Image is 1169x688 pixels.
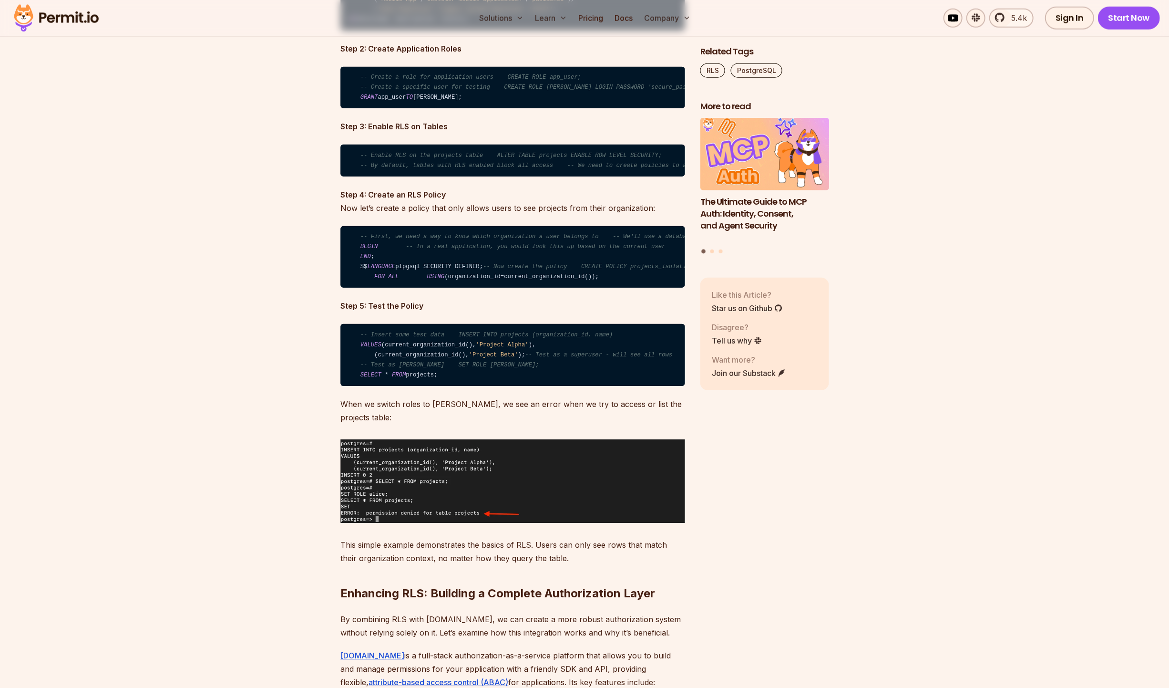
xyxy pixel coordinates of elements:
[388,273,399,280] span: ALL
[10,2,103,34] img: Permit logo
[640,9,694,28] button: Company
[360,332,613,338] span: -- Insert some test data INSERT INTO projects (organization_id, name)
[989,9,1033,28] a: 5.4k
[360,152,662,159] span: -- Enable RLS on the projects table ALTER TABLE projects ENABLE ROW LEVEL SECURITY;
[718,250,722,253] button: Go to slide 3
[360,74,581,81] span: -- Create a role for application users CREATE ROLE app_user;
[574,9,607,28] a: Pricing
[475,9,527,28] button: Solutions
[711,367,786,379] a: Join our Substack
[340,651,404,660] a: [DOMAIN_NAME]
[711,302,782,314] a: Star us on Github
[700,118,829,244] a: The Ultimate Guide to MCP Auth: Identity, Consent, and Agent SecurityThe Ultimate Guide to MCP Au...
[340,324,685,386] code: (current_organization_id(), ), (current_organization_id(), ); projects;
[700,118,829,244] li: 1 of 3
[360,342,381,348] span: VALUES
[340,538,685,565] p: This simple example demonstrates the basics of RLS. Users can only see rows that match their orga...
[392,372,406,378] span: FROM
[700,118,829,255] div: Posts
[501,273,504,280] span: =
[701,250,706,254] button: Go to slide 1
[340,439,685,523] img: image.png
[360,243,378,250] span: BEGIN
[1097,7,1160,30] a: Start Now
[340,301,423,311] strong: Step 5: Test the Policy
[1005,12,1026,24] span: 5.4k
[711,289,782,301] p: Like this Article?
[483,263,760,270] span: -- Now create the policy CREATE POLICY projects_isolation_policy ON projects
[340,190,446,199] strong: Step 4: Create an RLS Policy
[700,101,829,113] h2: More to read
[360,253,371,260] span: END
[476,342,528,348] span: 'Project Alpha'
[700,118,829,191] img: The Ultimate Guide to MCP Auth: Identity, Consent, and Agent Security
[374,273,385,280] span: FOR
[367,263,395,270] span: LANGUAGE
[469,352,518,358] span: 'Project Beta'
[710,250,714,253] button: Go to slide 2
[340,67,685,109] code: app_user [PERSON_NAME];
[360,362,539,368] span: -- Test as [PERSON_NAME] SET ROLE [PERSON_NAME];
[711,322,762,333] p: Disagree?
[700,196,829,231] h3: The Ultimate Guide to MCP Auth: Identity, Consent, and Agent Security
[340,188,685,215] p: Now let’s create a policy that only allows users to see projects from their organization:
[340,397,685,424] p: When we switch roles to [PERSON_NAME], we see an error when we try to access or list the projects...
[360,372,381,378] span: SELECT
[531,9,571,28] button: Learn
[611,9,636,28] a: Docs
[340,613,685,639] p: By combining RLS with [DOMAIN_NAME], we can create a more robust authorization system without rel...
[711,354,786,365] p: Want more?
[1045,7,1094,30] a: Sign In
[360,84,711,91] span: -- Create a specific user for testing CREATE ROLE [PERSON_NAME] LOGIN PASSWORD 'secure_password';
[730,63,782,78] a: PostgreSQL
[369,678,508,687] a: attribute-based access control (ABAC)
[340,122,448,131] strong: Step 3: Enable RLS on Tables
[340,226,685,288] code: ; $$ plpgsql SECURITY DEFINER; (organization_id current_organization_id());
[711,335,762,346] a: Tell us why
[700,63,725,78] a: RLS
[700,46,829,58] h2: Related Tags
[406,94,413,101] span: TO
[360,233,1100,240] span: -- First, we need a way to know which organization a user belongs to -- We'll use a database func...
[340,44,461,53] strong: Step 2: Create Application Roles
[360,162,757,169] span: -- By default, tables with RLS enabled block all access -- We need to create policies to allow sp...
[340,548,685,601] h2: Enhancing RLS: Building a Complete Authorization Layer
[360,94,378,101] span: GRANT
[525,352,767,358] span: -- Test as a superuser - will see all rows SELECT * FROM projects;
[427,273,444,280] span: USING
